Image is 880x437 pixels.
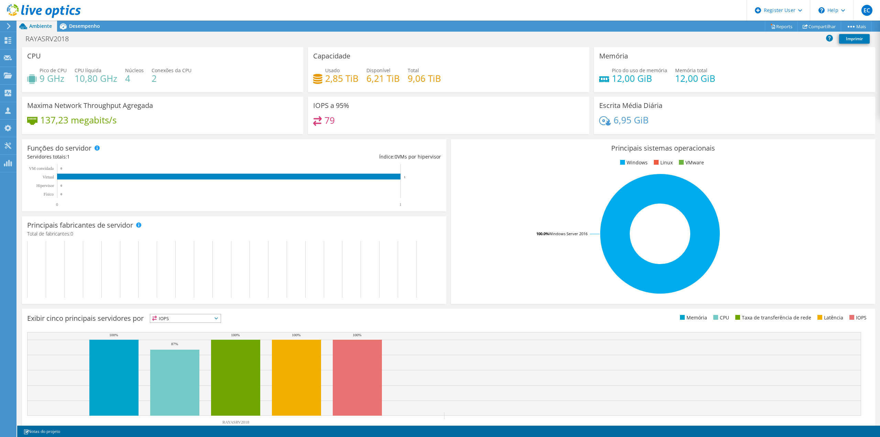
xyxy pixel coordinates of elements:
[677,159,704,166] li: VMware
[234,153,441,161] div: Índice: VMs por hipervisor
[152,75,191,82] h4: 2
[36,183,54,188] text: Hipervisor
[395,153,397,160] span: 0
[818,7,825,13] svg: \n
[27,153,234,161] div: Servidores totais:
[60,193,62,196] text: 0
[125,75,144,82] h4: 4
[67,153,70,160] span: 1
[549,231,587,236] tspan: Windows Server 2016
[408,67,419,74] span: Total
[399,202,401,207] text: 1
[70,230,73,237] span: 0
[150,314,221,323] span: IOPS
[848,314,867,321] li: IOPS
[60,167,62,170] text: 0
[60,184,62,187] text: 0
[599,52,628,60] h3: Memória
[19,427,65,436] a: Notas do projeto
[40,75,67,82] h4: 9 GHz
[75,67,101,74] span: CPU líquida
[861,5,872,16] span: EC
[797,21,841,32] a: Compartilhar
[678,314,707,321] li: Memória
[27,144,91,152] h3: Funções do servidor
[27,102,153,109] h3: Maxima Network Throughput Agregada
[404,175,406,179] text: 1
[536,231,549,236] tspan: 100.0%
[27,52,41,60] h3: CPU
[353,333,362,337] text: 100%
[27,230,441,238] h4: Total de fabricantes:
[231,333,240,337] text: 100%
[27,221,133,229] h3: Principais fabricantes de servidor
[366,75,400,82] h4: 6,21 TiB
[29,23,52,29] span: Ambiente
[292,333,301,337] text: 100%
[614,116,649,124] h4: 6,95 GiB
[325,75,359,82] h4: 2,85 TiB
[29,166,54,171] text: VM convidada
[69,23,100,29] span: Desempenho
[618,159,648,166] li: Windows
[44,192,54,197] tspan: Físico
[125,67,144,74] span: Núcleos
[56,202,58,207] text: 0
[408,75,441,82] h4: 9,06 TiB
[816,314,843,321] li: Latência
[222,420,249,425] text: RAYASRV2018
[599,102,662,109] h3: Escrita Média Diária
[366,67,390,74] span: Disponível
[325,67,340,74] span: Usado
[765,21,798,32] a: Reports
[712,314,729,321] li: CPU
[841,21,871,32] a: Mais
[75,75,117,82] h4: 10,80 GHz
[313,102,349,109] h3: IOPS a 95%
[43,175,54,179] text: Virtual
[324,117,335,124] h4: 79
[612,75,667,82] h4: 12,00 GiB
[652,159,673,166] li: Linux
[675,75,715,82] h4: 12,00 GiB
[171,342,178,346] text: 87%
[109,333,118,337] text: 100%
[612,67,667,74] span: Pico do uso de memória
[40,116,117,124] h4: 137,23 megabits/s
[734,314,811,321] li: Taxa de transferência de rede
[839,34,870,44] a: Imprimir
[456,144,870,152] h3: Principais sistemas operacionais
[675,67,707,74] span: Memória total
[152,67,191,74] span: Conexões da CPU
[313,52,350,60] h3: Capacidade
[22,35,79,43] h1: RAYASRV2018
[40,67,67,74] span: Pico de CPU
